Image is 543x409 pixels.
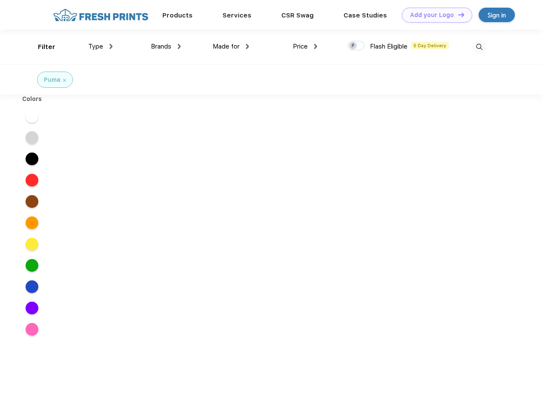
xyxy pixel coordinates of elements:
[314,44,317,49] img: dropdown.png
[370,43,407,50] span: Flash Eligible
[16,95,49,104] div: Colors
[488,10,506,20] div: Sign in
[178,44,181,49] img: dropdown.png
[222,12,251,19] a: Services
[63,79,66,82] img: filter_cancel.svg
[293,43,308,50] span: Price
[110,44,113,49] img: dropdown.png
[213,43,240,50] span: Made for
[51,8,151,23] img: fo%20logo%202.webp
[151,43,171,50] span: Brands
[88,43,103,50] span: Type
[411,42,449,49] span: 5 Day Delivery
[479,8,515,22] a: Sign in
[38,42,55,52] div: Filter
[246,44,249,49] img: dropdown.png
[281,12,314,19] a: CSR Swag
[472,40,486,54] img: desktop_search.svg
[458,12,464,17] img: DT
[162,12,193,19] a: Products
[410,12,454,19] div: Add your Logo
[44,75,61,84] div: Puma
